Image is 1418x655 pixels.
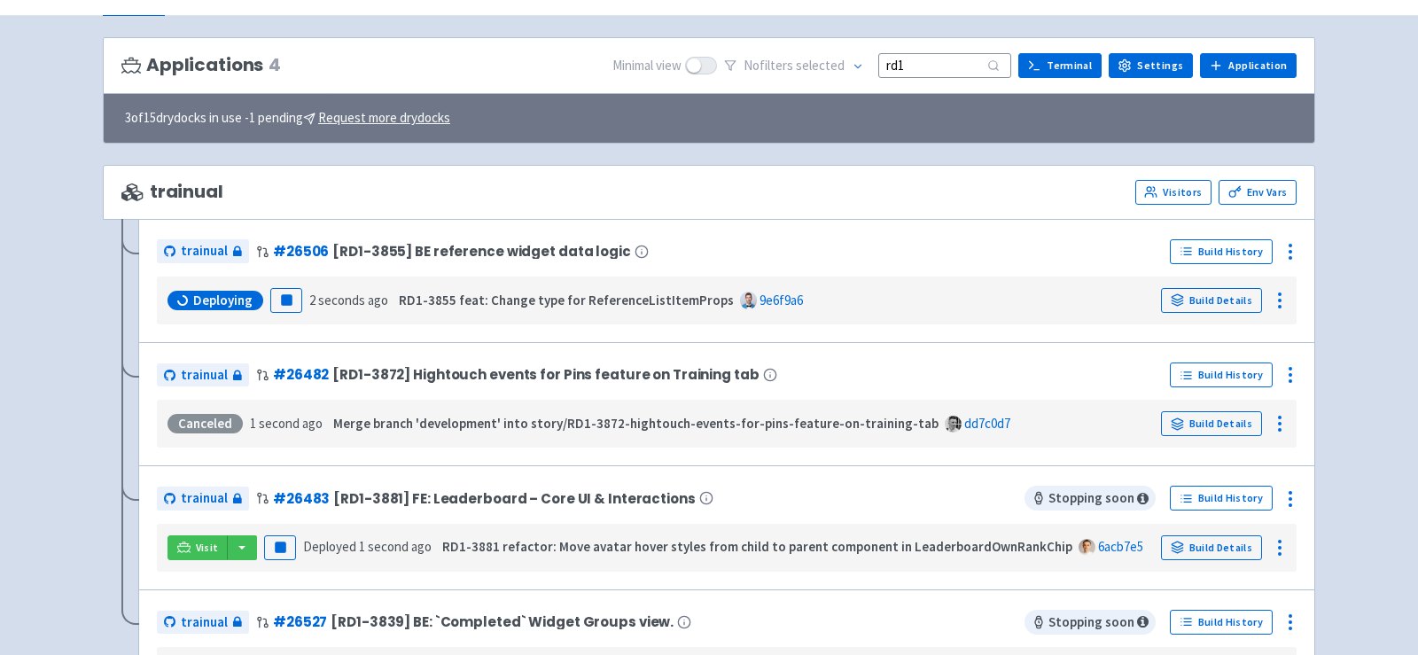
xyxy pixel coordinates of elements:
[157,611,249,635] a: trainual
[273,365,329,384] a: #26482
[744,56,845,76] span: No filter s
[181,365,228,386] span: trainual
[273,489,330,508] a: #26483
[333,491,695,506] span: [RD1-3881] FE: Leaderboard – Core UI & Interactions
[1018,53,1102,78] a: Terminal
[303,538,432,555] span: Deployed
[442,538,1072,555] strong: RD1-3881 refactor: Move avatar hover styles from child to parent component in LeaderboardOwnRankChip
[332,244,630,259] span: [RD1-3855] BE reference widget data logic
[264,535,296,560] button: Pause
[1170,239,1273,264] a: Build History
[964,415,1010,432] a: dd7c0d7
[332,367,759,382] span: [RD1-3872] Hightouch events for Pins feature on Training tab
[1098,538,1143,555] a: 6acb7e5
[1170,363,1273,387] a: Build History
[1161,411,1262,436] a: Build Details
[1025,610,1156,635] span: Stopping soon
[1025,486,1156,511] span: Stopping soon
[181,612,228,633] span: trainual
[1170,610,1273,635] a: Build History
[796,57,845,74] span: selected
[399,292,734,308] strong: RD1-3855 feat: Change type for ReferenceListItemProps
[612,56,682,76] span: Minimal view
[193,292,253,309] span: Deploying
[760,292,803,308] a: 9e6f9a6
[1161,535,1262,560] a: Build Details
[1200,53,1297,78] a: Application
[318,109,450,126] u: Request more drydocks
[1219,180,1297,205] a: Env Vars
[1135,180,1212,205] a: Visitors
[121,182,223,202] span: trainual
[157,363,249,387] a: trainual
[157,487,249,511] a: trainual
[1109,53,1193,78] a: Settings
[181,488,228,509] span: trainual
[250,415,323,432] time: 1 second ago
[168,535,228,560] a: Visit
[333,415,939,432] strong: Merge branch 'development' into story/RD1-3872-hightouch-events-for-pins-feature-on-training-tab
[273,612,327,631] a: #26527
[359,538,432,555] time: 1 second ago
[157,239,249,263] a: trainual
[270,288,302,313] button: Pause
[878,53,1011,77] input: Search...
[125,108,450,129] span: 3 of 15 drydocks in use - 1 pending
[273,242,329,261] a: #26506
[1170,486,1273,511] a: Build History
[168,414,243,433] div: Canceled
[331,614,674,629] span: [RD1-3839] BE: `Completed` Widget Groups view.
[196,541,219,555] span: Visit
[121,55,281,75] h3: Applications
[269,55,281,75] span: 4
[1161,288,1262,313] a: Build Details
[181,241,228,261] span: trainual
[309,292,388,308] time: 2 seconds ago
